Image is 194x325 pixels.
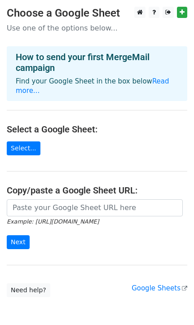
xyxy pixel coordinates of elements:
a: Need help? [7,283,50,297]
a: Google Sheets [132,284,187,292]
h3: Choose a Google Sheet [7,7,187,20]
h4: Select a Google Sheet: [7,124,187,135]
p: Find your Google Sheet in the box below [16,77,178,96]
small: Example: [URL][DOMAIN_NAME] [7,218,99,225]
input: Next [7,235,30,249]
input: Paste your Google Sheet URL here [7,199,183,216]
a: Select... [7,141,40,155]
h4: How to send your first MergeMail campaign [16,52,178,73]
h4: Copy/paste a Google Sheet URL: [7,185,187,196]
p: Use one of the options below... [7,23,187,33]
a: Read more... [16,77,169,95]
